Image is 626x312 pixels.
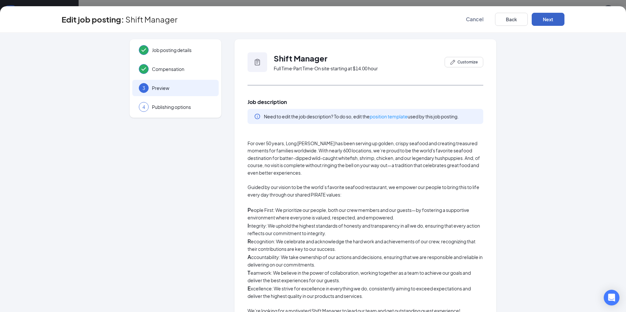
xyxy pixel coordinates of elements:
[248,222,249,229] strong: I
[254,113,261,120] svg: Info
[248,183,483,198] p: Guided by our vision to be the world’s favorite seafood restaurant, we empower our people to brin...
[264,113,459,119] span: Need to edit the job description? To do so, edit the used by this job posting.
[292,65,313,72] span: ‧ Part Time
[142,104,145,110] span: 4
[248,284,483,300] p: xcellence: We strive for excellence in everything we do, consistently aiming to exceed expectatio...
[248,98,483,106] span: Job description
[253,58,261,66] svg: Clipboard
[248,237,483,253] p: ecognition: We celebrate and acknowledge the hard work and achievements of our crew, recognizing ...
[248,140,483,176] p: For over 50 years, Long [PERSON_NAME] has been serving up golden, crispy seafood and creating tre...
[457,59,478,65] span: Customize
[532,13,564,26] button: Next
[248,253,251,260] strong: A
[248,221,483,237] p: ntegrity: We uphold the highest standards of honesty and transparency in all we do, ensuring that...
[495,13,528,26] button: Back
[248,206,251,213] strong: P
[152,47,212,53] span: Job posting details
[152,66,212,72] span: Compensation
[450,60,455,65] svg: PencilIcon
[445,57,483,67] button: PencilIconCustomize
[248,269,250,276] strong: T
[62,14,124,25] h3: Edit job posting:
[248,206,483,221] p: eople First: We prioritize our people, both our crew members and our guests—by fostering a suppor...
[370,113,408,119] a: position template
[274,65,292,72] span: Full Time
[140,65,148,73] svg: Checkmark
[248,238,251,245] strong: R
[152,104,212,110] span: Publishing options
[466,16,484,23] span: Cancel
[142,85,145,91] span: 3
[248,285,251,292] strong: E
[140,46,148,54] svg: Checkmark
[152,85,212,91] span: Preview
[604,290,619,305] div: Open Intercom Messenger
[248,253,483,269] p: ccountability: We take ownership of our actions and decisions, ensuring that we are responsible a...
[458,13,491,26] button: Cancel
[248,269,483,284] p: eamwork: We believe in the power of collaboration, working together as a team to achieve our goal...
[329,65,378,72] span: ‧ starting at $14.00 hour
[313,65,329,72] span: ‧ On site
[274,53,327,63] span: Shift Manager
[125,16,177,23] span: Shift Manager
